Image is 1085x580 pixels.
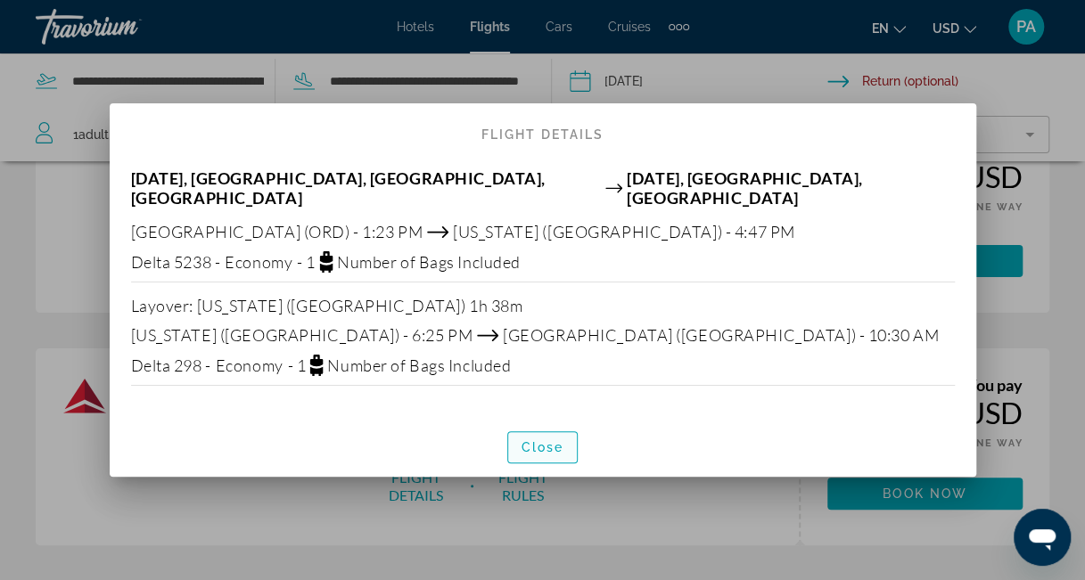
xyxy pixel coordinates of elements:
span: [DATE], [GEOGRAPHIC_DATA], [GEOGRAPHIC_DATA] [627,168,954,208]
div: Delta 298 - [131,355,955,376]
span: Close [522,440,564,454]
span: Number of Bags Included [337,252,521,272]
div: Delta 5238 - [131,251,955,273]
span: Economy [216,355,284,375]
div: : [US_STATE] ([GEOGRAPHIC_DATA]) 1h 38m [131,296,955,315]
span: Number of Bags Included [327,355,511,375]
span: Layover [131,296,190,315]
span: Economy [225,252,292,272]
span: - 1 [297,252,316,272]
span: [GEOGRAPHIC_DATA] (ORD) - 1:23 PM [131,222,423,241]
span: [GEOGRAPHIC_DATA] ([GEOGRAPHIC_DATA]) - 10:30 AM [503,325,939,345]
span: [US_STATE] ([GEOGRAPHIC_DATA]) - 6:25 PM [131,325,473,345]
button: Close [507,431,579,463]
h2: Flight Details [110,103,976,150]
span: - 1 [288,355,307,375]
span: [DATE], [GEOGRAPHIC_DATA], [GEOGRAPHIC_DATA], [GEOGRAPHIC_DATA] [131,168,601,208]
span: [US_STATE] ([GEOGRAPHIC_DATA]) - 4:47 PM [453,222,795,241]
iframe: Button to launch messaging window [1014,509,1071,566]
